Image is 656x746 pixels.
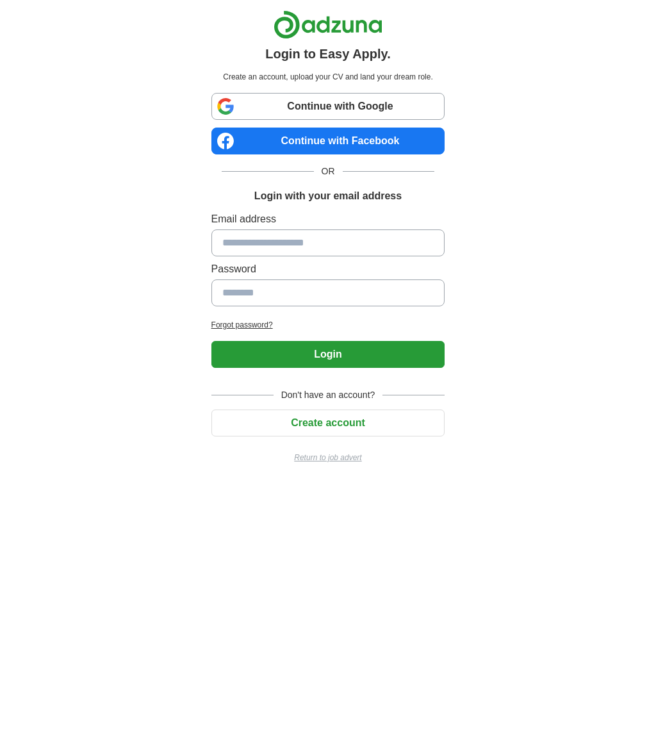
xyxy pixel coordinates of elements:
[211,93,445,120] a: Continue with Google
[211,341,445,368] button: Login
[265,44,391,63] h1: Login to Easy Apply.
[211,211,445,227] label: Email address
[274,388,383,402] span: Don't have an account?
[211,452,445,463] a: Return to job advert
[314,165,343,178] span: OR
[211,410,445,436] button: Create account
[274,10,382,39] img: Adzuna logo
[254,188,402,204] h1: Login with your email address
[214,71,443,83] p: Create an account, upload your CV and land your dream role.
[211,128,445,154] a: Continue with Facebook
[211,319,445,331] a: Forgot password?
[211,261,445,277] label: Password
[211,417,445,428] a: Create account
